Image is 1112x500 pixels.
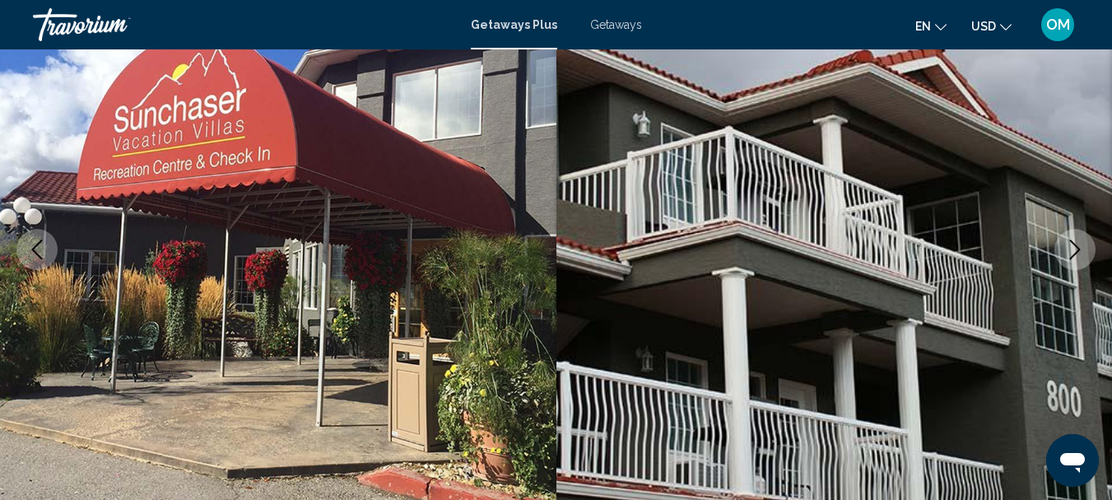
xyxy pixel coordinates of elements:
[915,14,947,38] button: Change language
[1046,434,1099,487] iframe: Przycisk umożliwiający otwarcie okna komunikatora
[915,20,931,33] span: en
[471,18,557,31] a: Getaways Plus
[16,229,58,270] button: Previous image
[1054,229,1096,270] button: Next image
[971,20,996,33] span: USD
[33,8,454,41] a: Travorium
[1036,7,1079,42] button: User Menu
[971,14,1012,38] button: Change currency
[590,18,642,31] a: Getaways
[1046,16,1070,33] span: OM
